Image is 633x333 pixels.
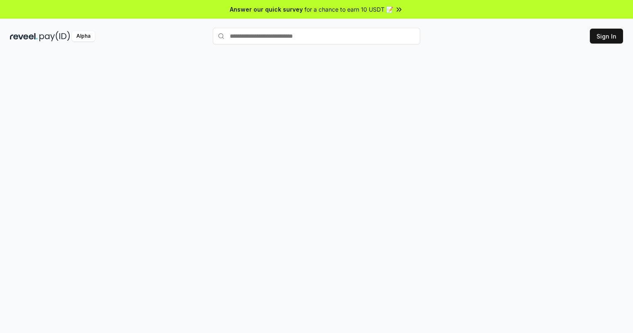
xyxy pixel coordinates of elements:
span: Answer our quick survey [230,5,303,14]
span: for a chance to earn 10 USDT 📝 [304,5,393,14]
img: reveel_dark [10,31,38,41]
img: pay_id [39,31,70,41]
button: Sign In [590,29,623,44]
div: Alpha [72,31,95,41]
